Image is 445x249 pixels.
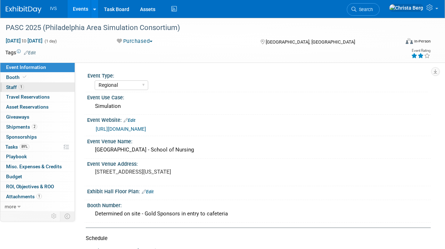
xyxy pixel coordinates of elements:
span: 89% [20,144,29,149]
div: Domain: [DOMAIN_NAME] [19,19,79,24]
a: Edit [24,50,36,55]
span: more [5,204,16,209]
img: ExhibitDay [6,6,41,13]
img: tab_keywords_by_traffic_grey.svg [71,41,77,47]
span: Search [356,7,373,12]
a: Travel Reservations [0,92,75,102]
td: Toggle Event Tabs [60,211,75,221]
div: Schedule [86,235,425,242]
img: tab_domain_overview_orange.svg [19,41,25,47]
span: 1 [19,84,24,90]
span: Travel Reservations [6,94,50,100]
div: Domain Overview [27,42,64,47]
div: [GEOGRAPHIC_DATA] - School of Nursing [92,144,425,155]
span: 1 [36,194,42,199]
a: Attachments1 [0,192,75,201]
a: Booth [0,73,75,82]
div: v 4.0.25 [20,11,35,17]
div: Determined on site - Gold Sponsors in entry to cafeteria [92,208,425,219]
a: Misc. Expenses & Credits [0,162,75,171]
a: Budget [0,172,75,181]
a: ROI, Objectives & ROO [0,182,75,191]
span: Misc. Expenses & Credits [6,164,62,169]
span: (1 day) [44,39,57,44]
div: Event Venue Address: [87,159,431,168]
span: Attachments [6,194,42,199]
a: Sponsorships [0,132,75,142]
div: Booth Number: [87,200,431,209]
div: Exhibit Hall Floor Plan: [87,186,431,195]
a: Search [347,3,380,16]
i: Booth reservation complete [23,75,26,79]
span: Sponsorships [6,134,37,140]
span: 2 [32,124,37,129]
div: Event Use Case: [87,92,431,101]
span: Playbook [6,154,27,159]
img: Format-Inperson.png [406,38,413,44]
a: Edit [124,118,135,123]
a: Tasks89% [0,142,75,152]
button: Purchased [114,38,155,45]
a: Staff1 [0,83,75,92]
span: IVS [50,6,57,11]
div: Simulation [92,101,425,112]
a: Giveaways [0,112,75,122]
span: Tasks [5,144,29,150]
span: to [21,38,27,44]
span: Event Information [6,64,46,70]
a: Event Information [0,63,75,72]
span: ROI, Objectives & ROO [6,184,54,189]
a: [URL][DOMAIN_NAME] [96,126,146,132]
span: [DATE] [DATE] [5,38,43,44]
div: Event Website: [87,115,431,124]
td: Personalize Event Tab Strip [48,211,60,221]
td: Tags [5,49,36,56]
span: Booth [6,74,28,80]
div: Event Format [369,37,431,48]
div: Event Venue Name: [87,136,431,145]
div: Event Type: [87,70,427,79]
a: Edit [142,189,154,194]
div: In-Person [414,39,431,44]
div: Keywords by Traffic [79,42,120,47]
img: Christa Berg [389,4,424,12]
span: Giveaways [6,114,29,120]
img: website_grey.svg [11,19,17,24]
a: more [0,202,75,211]
span: Shipments [6,124,37,130]
a: Shipments2 [0,122,75,132]
a: Asset Reservations [0,102,75,112]
span: Budget [6,174,22,179]
a: Playbook [0,152,75,161]
div: PASC 2025 (Philadelphia Area Simulation Consortium) [3,21,394,34]
img: logo_orange.svg [11,11,17,17]
span: [GEOGRAPHIC_DATA], [GEOGRAPHIC_DATA] [266,39,355,45]
div: Event Rating [411,49,430,53]
span: Staff [6,84,24,90]
pre: [STREET_ADDRESS][US_STATE] [95,169,222,175]
span: Asset Reservations [6,104,49,110]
